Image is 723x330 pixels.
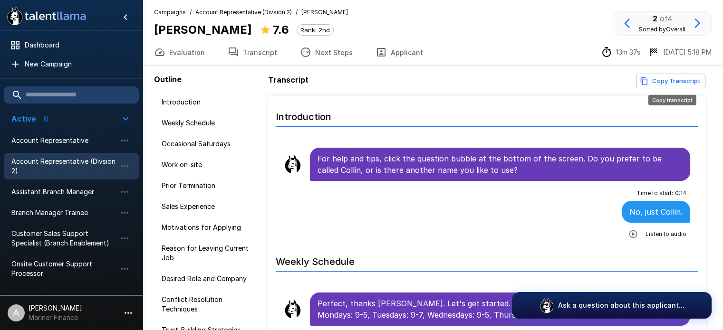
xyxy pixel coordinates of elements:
img: llama_clean.png [283,300,302,319]
span: Prior Termination [162,181,257,190]
span: Sorted by Overall [639,26,685,33]
span: / [296,8,298,17]
span: [PERSON_NAME] [301,8,348,17]
button: Copy transcript [636,74,705,88]
b: [PERSON_NAME] [154,23,252,37]
div: The time between starting and completing the interview [601,47,640,58]
button: Evaluation [143,39,216,66]
span: Sales Experience [162,202,257,211]
h6: Weekly Schedule [276,246,698,272]
span: Rank: 2nd [297,26,333,34]
b: 2 [653,14,657,23]
button: Next Steps [289,39,364,66]
p: 13m 37s [616,47,640,57]
span: Conflict Resolution Techniques [162,295,257,314]
u: Account Representative (Divsion 2) [195,9,292,16]
div: Conflict Resolution Techniques [154,291,264,318]
div: Copy transcript [648,95,696,105]
button: Transcript [216,39,289,66]
p: No, just Collin. [629,206,683,217]
p: Perfect, thanks [PERSON_NAME]. Let's get started. Are you able to come into the office Mondays: 9... [318,298,683,321]
div: Introduction [154,94,264,111]
u: Campaigns [154,9,186,16]
div: Work on-site [154,156,264,173]
div: The date and time when the interview was completed [648,47,712,58]
span: Desired Role and Company [162,274,257,283]
button: Applicant [364,39,434,66]
div: Sales Experience [154,198,264,215]
span: Occasional Saturdays [162,139,257,149]
b: Transcript [268,75,308,85]
span: Time to start : [636,189,673,198]
div: Prior Termination [154,177,264,194]
div: Motivations for Applying [154,219,264,236]
img: logo_glasses@2x.png [539,298,554,313]
span: Work on-site [162,160,257,170]
span: Introduction [162,97,257,107]
p: [DATE] 5:18 PM [663,47,712,57]
b: 7.6 [273,23,289,37]
span: Reason for Leaving Current Job [162,244,257,263]
div: Reason for Leaving Current Job [154,240,264,266]
h6: Introduction [276,102,698,127]
div: Occasional Saturdays [154,135,264,152]
p: For help and tips, click the question bubble at the bottom of the screen. Do you prefer to be cal... [318,153,683,176]
b: Outline [154,75,182,84]
span: Motivations for Applying [162,223,257,232]
img: llama_clean.png [283,155,302,174]
button: Ask a question about this applicant... [512,292,712,319]
span: Listen to audio [646,229,686,239]
span: / [190,8,192,17]
span: 0 : 14 [675,189,686,198]
span: of 4 [660,14,672,23]
p: Ask a question about this applicant... [558,301,684,310]
div: Weekly Schedule [154,114,264,132]
span: Weekly Schedule [162,118,257,128]
div: Desired Role and Company [154,270,264,287]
